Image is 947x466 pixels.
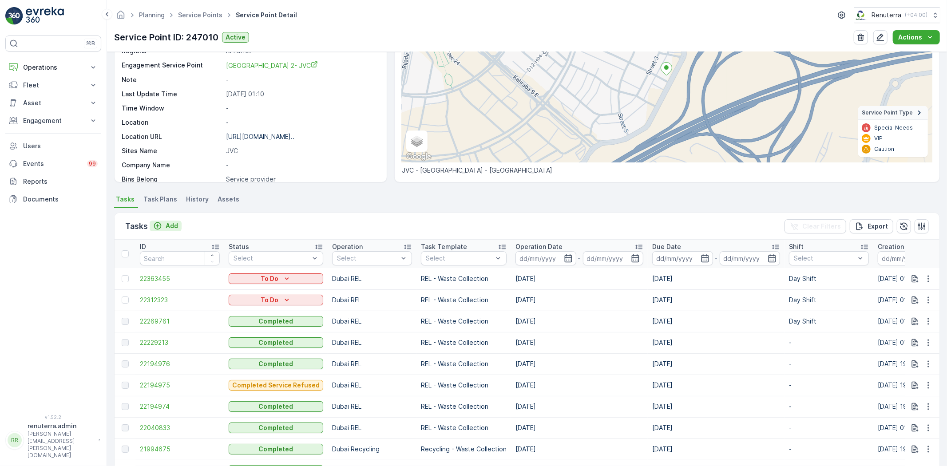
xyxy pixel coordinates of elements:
p: - [715,253,718,264]
p: Users [23,142,98,150]
p: Note [122,75,222,84]
a: 22229213 [140,338,220,347]
p: Operations [23,63,83,72]
p: ID [140,242,146,251]
button: To Do [229,295,323,305]
td: [DATE] [511,375,648,396]
span: [GEOGRAPHIC_DATA] 2- JVC [226,62,318,69]
td: [DATE] [511,396,648,417]
p: Dubai REL [332,402,412,411]
td: [DATE] [511,289,648,311]
span: Task Plans [143,195,177,204]
p: Task Template [421,242,467,251]
input: dd/mm/yyyy [515,251,576,265]
p: Tasks [125,220,148,233]
p: Status [229,242,249,251]
td: [DATE] [648,289,785,311]
img: Screenshot_2024-07-26_at_13.33.01.png [854,10,868,20]
button: Engagement [5,112,101,130]
a: Service Points [178,11,222,19]
td: [DATE] [511,353,648,375]
p: Dubai Recycling [332,445,412,454]
span: Service Point Type [862,109,913,116]
div: RR [8,433,22,447]
button: Asset [5,94,101,112]
p: Service Point ID: 247010 [114,31,218,44]
p: Clear Filters [802,222,841,231]
p: Dubai REL [332,296,412,304]
p: - [226,161,377,170]
button: Completed [229,423,323,433]
button: Export [850,219,893,233]
p: VIP [874,135,883,142]
span: Assets [218,195,239,204]
p: Completed [259,359,293,368]
td: [DATE] [511,438,648,460]
input: Search [140,251,220,265]
p: Renuterra [872,11,901,20]
p: Recycling - Waste Collection [421,445,507,454]
input: dd/mm/yyyy [583,251,644,265]
span: 22194975 [140,381,220,390]
div: Toggle Row Selected [122,382,129,389]
span: 22194974 [140,402,220,411]
p: Dubai REL [332,274,412,283]
p: Export [868,222,888,231]
span: 21994675 [140,445,220,454]
a: 22312323 [140,296,220,304]
p: Day Shift [789,274,869,283]
p: Select [337,254,398,263]
p: To Do [261,274,279,283]
p: Select [426,254,493,263]
td: [DATE] [511,311,648,332]
summary: Service Point Type [858,106,928,120]
p: [DATE] 01:10 [226,90,377,99]
p: - [789,402,869,411]
p: ( +04:00 ) [905,12,927,19]
p: Company Name [122,161,222,170]
td: [DATE] [511,417,648,438]
p: Select [234,254,309,263]
p: Reports [23,177,98,186]
p: To Do [261,296,279,304]
button: Actions [893,30,940,44]
a: Belgravia Heights 2- JVC [226,61,377,70]
input: dd/mm/yyyy [720,251,781,265]
div: Toggle Row Selected [122,339,129,346]
p: Last Update Time [122,90,222,99]
td: [DATE] [648,375,785,396]
p: JVC [226,146,377,155]
p: Documents [23,195,98,204]
p: Operation [332,242,363,251]
p: Caution [874,146,894,153]
p: Time Window [122,104,222,113]
div: Toggle Row Selected [122,275,129,282]
p: REL - Waste Collection [421,296,507,304]
p: REL - Waste Collection [421,423,507,432]
p: - [789,359,869,368]
div: Toggle Row Selected [122,403,129,410]
a: Reports [5,173,101,190]
a: Homepage [116,13,126,21]
td: [DATE] [648,353,785,375]
a: Planning [139,11,165,19]
button: Renuterra(+04:00) [854,7,940,23]
button: Completed [229,444,323,454]
p: Creation Time [878,242,922,251]
p: Dubai REL [332,359,412,368]
input: dd/mm/yyyy [878,251,939,265]
p: Completed [259,317,293,326]
td: [DATE] [648,268,785,289]
p: - [226,75,377,84]
p: renuterra.admin [28,422,94,430]
span: 22269761 [140,317,220,326]
div: Toggle Row Selected [122,318,129,325]
td: [DATE] [648,332,785,353]
td: [DATE] [511,332,648,353]
p: Completed [259,402,293,411]
div: Toggle Row Selected [122,424,129,431]
span: 22363455 [140,274,220,283]
p: Due Date [652,242,681,251]
td: [DATE] [648,438,785,460]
